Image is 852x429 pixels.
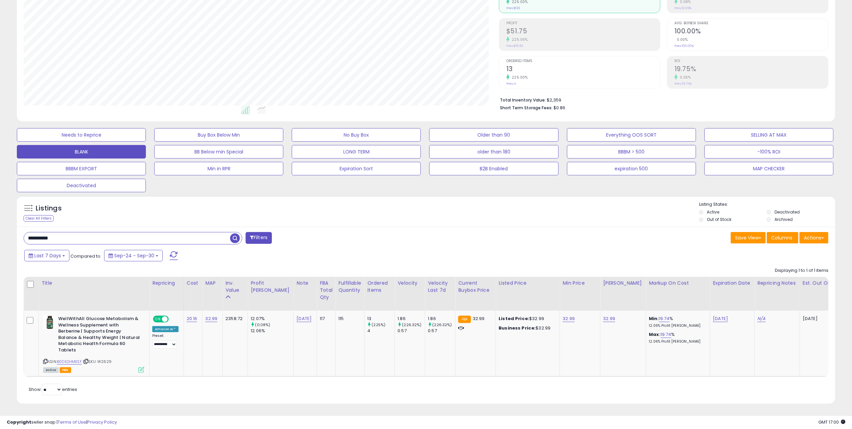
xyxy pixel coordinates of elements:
[398,280,422,287] div: Velocity
[707,209,719,215] label: Active
[674,65,828,74] h2: 19.75%
[24,215,54,222] div: Clear All Filters
[659,315,670,322] a: 19.74
[205,315,217,322] a: 32.99
[402,322,421,327] small: (226.32%)
[17,145,146,159] button: BLANK
[775,217,793,222] label: Archived
[17,128,146,142] button: Needs to Reprice
[296,315,312,322] a: [DATE]
[674,27,828,36] h2: 100.00%
[674,37,688,42] small: 0.00%
[114,252,154,259] span: Sep-24 - Sep-30
[367,280,392,294] div: Ordered Items
[649,339,705,344] p: 12.06% Profit [PERSON_NAME]
[34,252,61,259] span: Last 7 Days
[292,162,421,175] button: Expiration Sort
[649,323,705,328] p: 12.06% Profit [PERSON_NAME]
[649,315,659,322] b: Min:
[563,315,575,322] a: 32.99
[499,316,555,322] div: $32.99
[36,204,62,213] h5: Listings
[674,6,691,10] small: Prev: 12.06%
[499,315,529,322] b: Listed Price:
[338,280,361,294] div: Fulfillable Quantity
[704,128,833,142] button: SELLING AT MAX
[567,145,696,159] button: BBBM > 500
[17,179,146,192] button: Deactivated
[320,280,333,301] div: FBA Total Qty
[661,331,671,338] a: 19.74
[499,325,536,331] b: Business Price:
[707,217,731,222] label: Out of Stock
[713,315,728,322] a: [DATE]
[320,316,330,322] div: 117
[506,22,660,25] span: Profit
[7,419,31,425] strong: Copyright
[154,316,162,322] span: ON
[29,386,77,393] span: Show: entries
[83,359,112,364] span: | SKU: W2629
[649,331,661,338] b: Max:
[674,44,694,48] small: Prev: 100.00%
[509,37,528,42] small: 225.06%
[152,280,181,287] div: Repricing
[563,280,597,287] div: Min Price
[60,367,71,373] span: FBA
[24,250,69,261] button: Last 7 Days
[554,105,565,111] span: $0.86
[17,162,146,175] button: BBBM EXPORT
[154,162,283,175] button: Min in RPR
[755,277,800,311] th: CSV column name: cust_attr_3_Repricing Notes
[649,316,705,328] div: %
[429,145,558,159] button: older than 180
[506,44,523,48] small: Prev: $15.92
[499,280,557,287] div: Listed Price
[458,316,471,323] small: FBA
[757,315,765,322] a: N/A
[677,75,691,80] small: 0.05%
[771,234,792,241] span: Columns
[428,328,455,334] div: 0.57
[458,280,493,294] div: Current Buybox Price
[506,82,516,86] small: Prev: 4
[398,328,425,334] div: 0.57
[674,59,828,63] span: ROI
[152,326,179,332] div: Amazon AI *
[292,145,421,159] button: LONG TERM
[674,22,828,25] span: Avg. Buybox Share
[292,128,421,142] button: No Buy Box
[713,280,752,287] div: Expiration Date
[506,27,660,36] h2: $51.75
[567,128,696,142] button: Everything OOS SORT
[296,280,314,287] div: Note
[506,6,520,10] small: Prev: $132
[225,280,245,294] div: Inv. value
[428,280,452,294] div: Velocity Last 7d
[704,162,833,175] button: MAP CHECKER
[757,280,797,287] div: Repricing Notes
[338,316,359,322] div: 115
[500,97,546,103] b: Total Inventory Value:
[499,325,555,331] div: $32.99
[649,332,705,344] div: %
[767,232,798,244] button: Columns
[429,162,558,175] button: B2B Enabled
[704,145,833,159] button: -100% ROI
[205,280,220,287] div: MAP
[58,419,86,425] a: Terms of Use
[58,316,140,355] b: WellWithAll Glucose Metabolism & Wellness Supplement with Berberine | Supports Energy Balance & H...
[509,75,528,80] small: 225.00%
[603,315,615,322] a: 32.99
[500,105,553,111] b: Short Term Storage Fees:
[43,367,59,373] span: All listings currently available for purchase on Amazon
[57,359,82,365] a: B0DX2HMKSF
[775,267,828,274] div: Displaying 1 to 1 of 1 items
[603,280,643,287] div: [PERSON_NAME]
[87,419,117,425] a: Privacy Policy
[699,201,835,208] p: Listing States:
[567,162,696,175] button: expiration 500
[246,232,272,244] button: Filters
[674,82,692,86] small: Prev: 19.74%
[506,59,660,63] span: Ordered Items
